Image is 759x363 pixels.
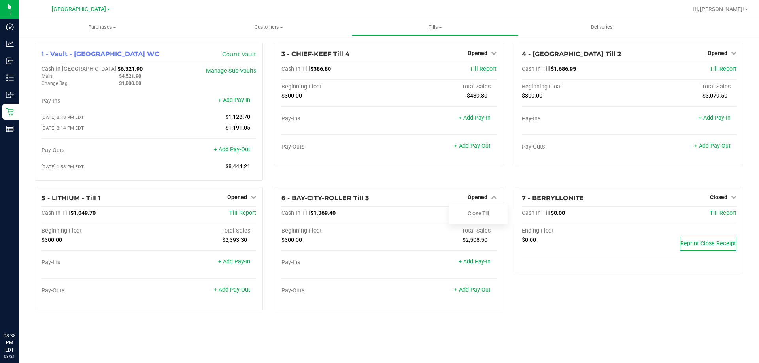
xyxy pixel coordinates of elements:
[42,287,149,294] div: Pay-Outs
[463,237,487,243] span: $2,508.50
[70,210,96,216] span: $1,049.70
[389,83,497,90] div: Total Sales
[8,300,32,324] iframe: Resource center
[6,40,14,48] inline-svg: Analytics
[214,286,250,293] a: + Add Pay-Out
[281,194,369,202] span: 6 - BAY-CITY-ROLLER Till 3
[42,164,84,169] span: [DATE] 1:53 PM EDT
[42,237,62,243] span: $300.00
[281,210,310,216] span: Cash In Till
[629,83,736,90] div: Total Sales
[52,6,106,13] span: [GEOGRAPHIC_DATA]
[708,50,727,56] span: Opened
[710,210,736,216] a: Till Report
[19,24,185,31] span: Purchases
[522,194,584,202] span: 7 - BERRYLLONITE
[710,66,736,72] a: Till Report
[6,91,14,99] inline-svg: Outbound
[281,237,302,243] span: $300.00
[693,6,744,12] span: Hi, [PERSON_NAME]!
[522,92,542,99] span: $300.00
[680,237,736,251] button: Reprint Close Receipt
[522,237,536,243] span: $0.00
[281,287,389,294] div: Pay-Outs
[117,66,143,72] span: $6,321.90
[459,258,491,265] a: + Add Pay-In
[468,50,487,56] span: Opened
[42,210,70,216] span: Cash In Till
[222,51,256,58] a: Count Vault
[42,125,84,131] span: [DATE] 8:14 PM EDT
[702,92,727,99] span: $3,079.50
[42,73,53,79] span: Main:
[467,92,487,99] span: $439.80
[470,66,497,72] a: Till Report
[229,210,256,216] a: Till Report
[522,228,629,235] div: Ending Float
[222,237,247,243] span: $2,393.30
[459,115,491,121] a: + Add Pay-In
[281,92,302,99] span: $300.00
[551,66,576,72] span: $1,686.95
[225,124,250,131] span: $1,191.05
[42,115,84,120] span: [DATE] 8:48 PM EDT
[6,125,14,133] inline-svg: Reports
[522,50,621,58] span: 4 - [GEOGRAPHIC_DATA] Till 2
[42,228,149,235] div: Beginning Float
[42,259,149,266] div: Pay-Ins
[227,194,247,200] span: Opened
[42,194,100,202] span: 5 - LITHIUM - Till 1
[119,80,141,86] span: $1,800.00
[522,115,629,122] div: Pay-Ins
[42,66,117,72] span: Cash In [GEOGRAPHIC_DATA]:
[522,143,629,150] div: Pay-Outs
[522,83,629,90] div: Beginning Float
[454,143,491,149] a: + Add Pay-Out
[281,259,389,266] div: Pay-Ins
[281,143,389,150] div: Pay-Outs
[281,115,389,122] div: Pay-Ins
[310,210,336,216] span: $1,369.40
[522,66,551,72] span: Cash In Till
[310,66,331,72] span: $386.80
[699,115,731,121] a: + Add Pay-In
[281,83,389,90] div: Beginning Float
[389,228,497,235] div: Total Sales
[281,50,349,58] span: 3 - CHIEF-KEEF Till 4
[522,210,551,216] span: Cash In Till
[218,97,250,103] a: + Add Pay-In
[694,143,731,149] a: + Add Pay-Out
[186,24,351,31] span: Customers
[281,228,389,235] div: Beginning Float
[6,108,14,116] inline-svg: Retail
[352,24,518,31] span: Tills
[19,19,185,36] a: Purchases
[225,114,250,120] span: $1,128.70
[468,194,487,200] span: Opened
[206,68,256,74] a: Manage Sub-Vaults
[580,24,623,31] span: Deliveries
[42,98,149,105] div: Pay-Ins
[4,332,15,354] p: 08:38 PM EDT
[119,73,141,79] span: $4,521.90
[680,240,736,247] span: Reprint Close Receipt
[454,286,491,293] a: + Add Pay-Out
[6,57,14,65] inline-svg: Inbound
[468,210,489,216] a: Close Till
[551,210,565,216] span: $0.00
[6,74,14,82] inline-svg: Inventory
[42,147,149,154] div: Pay-Outs
[149,228,257,235] div: Total Sales
[185,19,352,36] a: Customers
[218,258,250,265] a: + Add Pay-In
[352,19,518,36] a: Tills
[6,23,14,31] inline-svg: Dashboard
[519,19,685,36] a: Deliveries
[42,50,159,58] span: 1 - Vault - [GEOGRAPHIC_DATA] WC
[42,81,69,86] span: Change Bag:
[225,163,250,170] span: $8,444.21
[281,66,310,72] span: Cash In Till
